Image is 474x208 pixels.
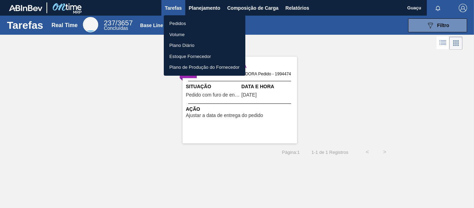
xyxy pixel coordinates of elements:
[164,18,245,29] a: Pedidos
[164,29,245,40] a: Volume
[164,40,245,51] a: Plano Diário
[164,51,245,62] a: Estoque Fornecedor
[164,62,245,73] a: Plano de Produção do Fornecedor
